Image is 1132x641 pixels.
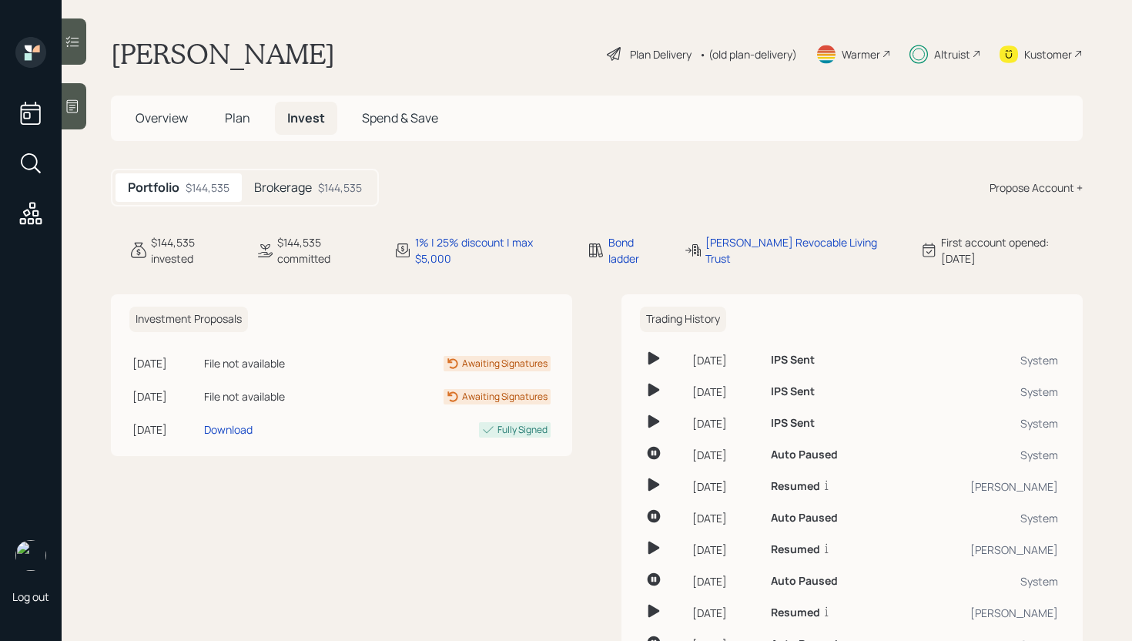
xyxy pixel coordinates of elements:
[771,512,838,525] h6: Auto Paused
[692,542,759,558] div: [DATE]
[204,355,351,371] div: File not available
[132,355,198,371] div: [DATE]
[151,234,237,267] div: $144,535 invested
[699,46,797,62] div: • (old plan-delivery)
[692,415,759,431] div: [DATE]
[771,480,820,493] h6: Resumed
[462,357,548,371] div: Awaiting Signatures
[111,37,335,71] h1: [PERSON_NAME]
[1024,46,1072,62] div: Kustomer
[771,543,820,556] h6: Resumed
[129,307,248,332] h6: Investment Proposals
[692,605,759,621] div: [DATE]
[415,234,568,267] div: 1% | 25% discount | max $5,000
[204,388,351,404] div: File not available
[771,354,815,367] h6: IPS Sent
[934,46,970,62] div: Altruist
[136,109,188,126] span: Overview
[842,46,880,62] div: Warmer
[941,234,1083,267] div: First account opened: [DATE]
[12,589,49,604] div: Log out
[903,415,1058,431] div: System
[497,423,548,437] div: Fully Signed
[692,573,759,589] div: [DATE]
[903,605,1058,621] div: [PERSON_NAME]
[186,180,229,196] div: $144,535
[277,234,374,267] div: $144,535 committed
[771,575,838,588] h6: Auto Paused
[771,417,815,430] h6: IPS Sent
[903,478,1058,495] div: [PERSON_NAME]
[692,510,759,526] div: [DATE]
[903,542,1058,558] div: [PERSON_NAME]
[132,421,198,438] div: [DATE]
[692,447,759,463] div: [DATE]
[705,234,901,267] div: [PERSON_NAME] Revocable Living Trust
[692,478,759,495] div: [DATE]
[462,390,548,404] div: Awaiting Signatures
[771,448,838,461] h6: Auto Paused
[608,234,665,267] div: Bond ladder
[225,109,250,126] span: Plan
[15,540,46,571] img: james-distasi-headshot.png
[254,180,312,195] h5: Brokerage
[903,447,1058,463] div: System
[128,180,179,195] h5: Portfolio
[771,606,820,619] h6: Resumed
[990,180,1083,196] div: Propose Account +
[903,510,1058,526] div: System
[362,109,438,126] span: Spend & Save
[903,573,1058,589] div: System
[132,388,198,404] div: [DATE]
[903,352,1058,368] div: System
[318,180,362,196] div: $144,535
[287,109,325,126] span: Invest
[204,421,253,438] div: Download
[692,352,759,368] div: [DATE]
[903,384,1058,400] div: System
[640,307,726,332] h6: Trading History
[771,385,815,398] h6: IPS Sent
[630,46,692,62] div: Plan Delivery
[692,384,759,400] div: [DATE]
